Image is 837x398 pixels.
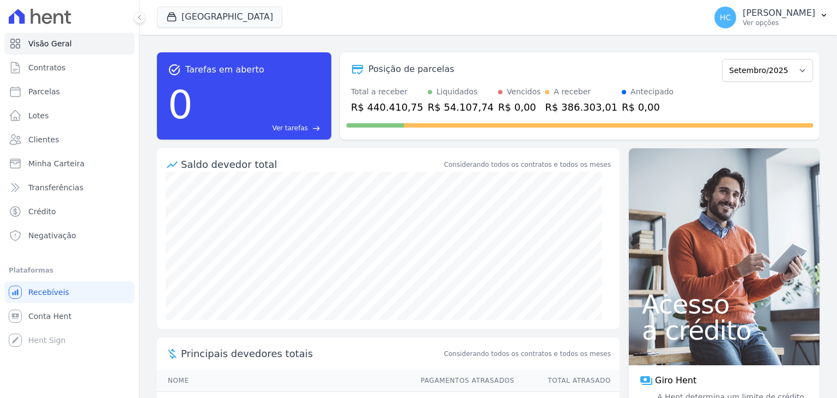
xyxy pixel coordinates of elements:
[28,230,76,241] span: Negativação
[622,100,674,114] div: R$ 0,00
[4,153,135,174] a: Minha Carteira
[312,124,320,132] span: east
[4,305,135,327] a: Conta Hent
[28,38,72,49] span: Visão Geral
[4,33,135,55] a: Visão Geral
[28,110,49,121] span: Lotes
[428,100,494,114] div: R$ 54.107,74
[368,63,454,76] div: Posição de parcelas
[4,177,135,198] a: Transferências
[9,264,130,277] div: Plataformas
[4,57,135,79] a: Contratos
[743,19,815,27] p: Ver opções
[498,100,541,114] div: R$ 0,00
[545,100,617,114] div: R$ 386.303,01
[720,14,731,21] span: HC
[507,86,541,98] div: Vencidos
[642,291,806,317] span: Acesso
[436,86,478,98] div: Liquidados
[168,76,193,133] div: 0
[630,86,674,98] div: Antecipado
[157,370,410,392] th: Nome
[4,281,135,303] a: Recebíveis
[28,62,65,73] span: Contratos
[28,287,69,298] span: Recebíveis
[181,346,442,361] span: Principais devedores totais
[157,7,282,27] button: [GEOGRAPHIC_DATA]
[181,157,442,172] div: Saldo devedor total
[28,206,56,217] span: Crédito
[28,182,83,193] span: Transferências
[4,225,135,246] a: Negativação
[655,374,696,387] span: Giro Hent
[642,317,806,343] span: a crédito
[4,129,135,150] a: Clientes
[351,86,423,98] div: Total a receber
[706,2,837,33] button: HC [PERSON_NAME] Ver opções
[272,123,308,133] span: Ver tarefas
[554,86,591,98] div: A receber
[28,158,84,169] span: Minha Carteira
[515,370,620,392] th: Total Atrasado
[185,63,264,76] span: Tarefas em aberto
[4,105,135,126] a: Lotes
[4,81,135,102] a: Parcelas
[28,311,71,322] span: Conta Hent
[743,8,815,19] p: [PERSON_NAME]
[28,134,59,145] span: Clientes
[4,201,135,222] a: Crédito
[444,349,611,359] span: Considerando todos os contratos e todos os meses
[410,370,515,392] th: Pagamentos Atrasados
[197,123,320,133] a: Ver tarefas east
[444,160,611,170] div: Considerando todos os contratos e todos os meses
[168,63,181,76] span: task_alt
[28,86,60,97] span: Parcelas
[351,100,423,114] div: R$ 440.410,75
